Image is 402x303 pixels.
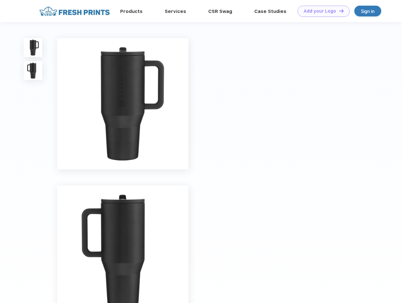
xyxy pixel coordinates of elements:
img: func=resize&h=100 [24,61,42,80]
img: func=resize&h=640 [57,38,188,169]
a: Products [120,9,143,14]
img: func=resize&h=100 [24,38,42,57]
img: DT [339,9,344,13]
div: Sign in [361,8,375,15]
img: fo%20logo%202.webp [38,6,112,17]
div: Add your Logo [304,9,336,14]
a: Sign in [354,6,381,16]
